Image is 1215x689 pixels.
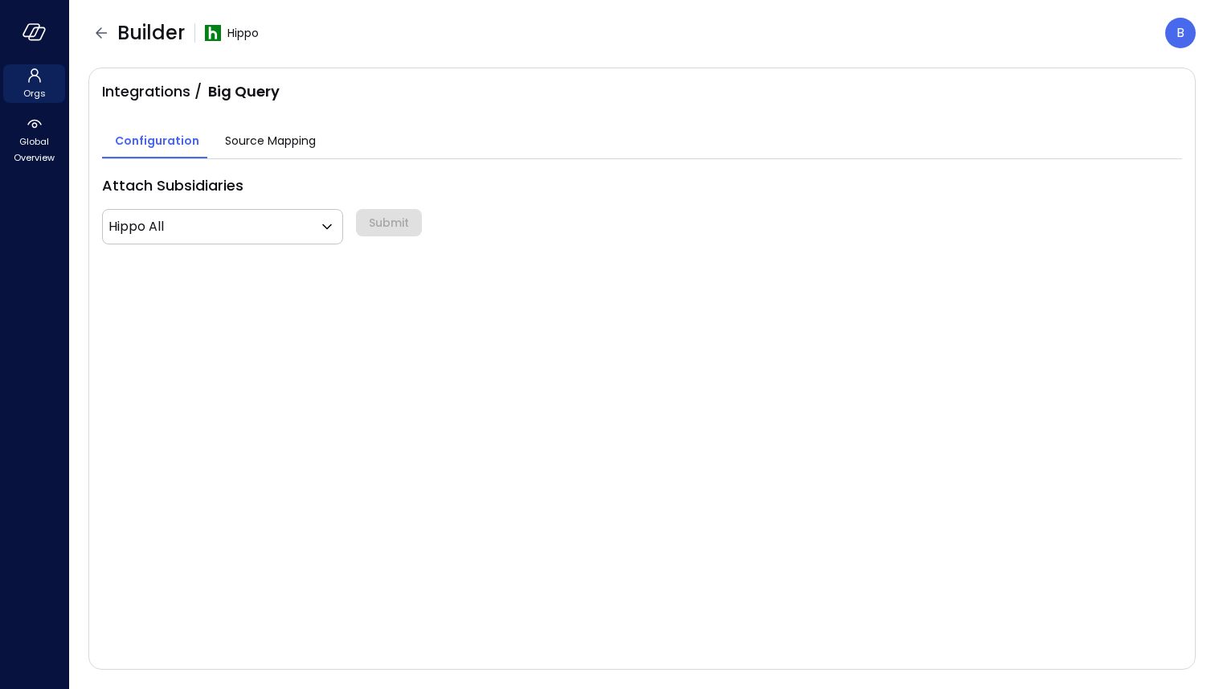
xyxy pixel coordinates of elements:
span: Global Overview [10,133,59,166]
span: Orgs [23,85,46,101]
div: Orgs [3,64,65,103]
span: Big Query [208,81,280,102]
span: Configuration [115,132,199,150]
p: B [1176,23,1184,43]
p: Hippo All [108,217,164,236]
div: Global Overview [3,113,65,167]
span: Source Mapping [225,132,316,150]
img: ynjrjpaiymlkbkxtflmu [205,25,221,41]
span: Builder [117,20,185,46]
span: Hippo [227,24,259,42]
span: Attach Subsidiaries [102,175,243,195]
div: Boaz [1165,18,1196,48]
span: Integrations / [102,81,202,102]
